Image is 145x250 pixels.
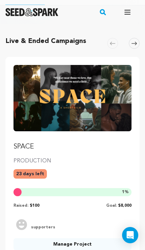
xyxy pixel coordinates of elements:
[5,8,58,16] img: Seed&Spark Logo Dark Mode
[13,142,132,152] p: SPACE
[122,227,138,243] div: Open Intercom Messenger
[13,65,132,152] a: Fund SPACE
[30,204,39,208] span: $100
[13,169,47,179] p: 23 days left
[5,8,58,16] a: Seed&Spark Homepage
[30,225,55,230] span: supporters
[13,204,28,208] span: Raised:
[122,189,129,195] span: %
[122,190,124,194] span: 1
[118,204,132,208] span: $8,000
[106,204,117,208] span: Goal:
[13,157,132,165] p: PRODUCTION
[5,37,86,46] h2: Live & Ended Campaigns
[16,219,27,230] img: Supporter Image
